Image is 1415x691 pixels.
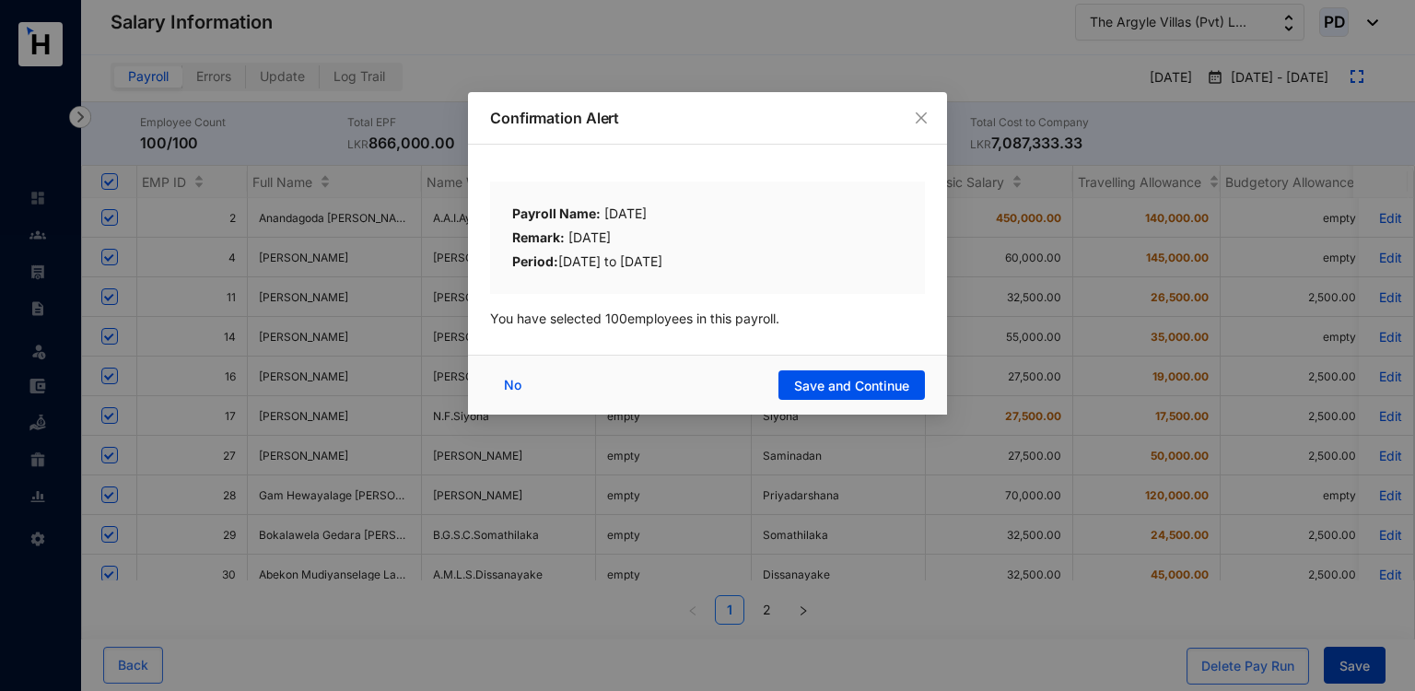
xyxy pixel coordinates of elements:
div: [DATE] [512,204,903,228]
p: Confirmation Alert [490,107,925,129]
span: close [914,111,929,125]
button: Save and Continue [778,370,925,400]
button: Close [911,108,931,128]
div: [DATE] to [DATE] [512,252,903,272]
span: No [504,375,521,395]
b: Period: [512,253,558,269]
b: Payroll Name: [512,205,601,221]
span: You have selected 100 employees in this payroll. [490,310,779,326]
button: No [490,370,540,400]
b: Remark: [512,229,565,245]
span: Save and Continue [794,377,909,395]
div: [DATE] [512,228,903,252]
